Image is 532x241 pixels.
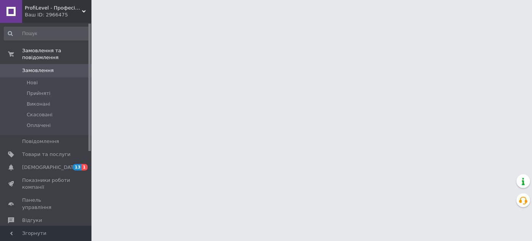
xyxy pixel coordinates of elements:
span: Нові [27,79,38,86]
div: Ваш ID: 2966475 [25,11,91,18]
span: 1 [82,164,88,170]
input: Пошук [4,27,90,40]
span: Повідомлення [22,138,59,145]
span: Скасовані [27,111,53,118]
span: Відгуки [22,217,42,224]
span: Показники роботи компанії [22,177,71,191]
span: Прийняті [27,90,50,97]
span: 13 [73,164,82,170]
span: ProfiLevel - Професійний лазерний інструмент для роботи і для дому. [25,5,82,11]
span: Панель управління [22,197,71,210]
span: Виконані [27,101,50,108]
span: Товари та послуги [22,151,71,158]
span: Оплачені [27,122,51,129]
span: Замовлення та повідомлення [22,47,91,61]
span: Замовлення [22,67,54,74]
span: [DEMOGRAPHIC_DATA] [22,164,79,171]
